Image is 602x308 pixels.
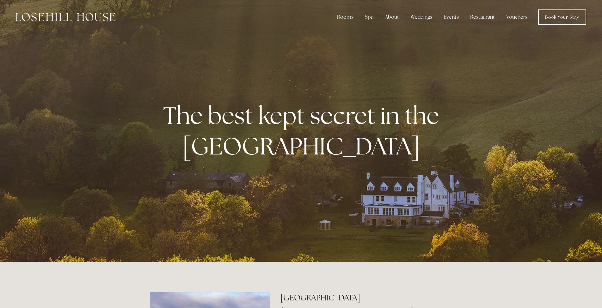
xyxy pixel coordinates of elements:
[439,11,464,23] div: Events
[501,11,532,23] a: Vouchers
[405,11,437,23] div: Weddings
[332,11,359,23] div: Rooms
[163,100,444,162] strong: The best kept secret in the [GEOGRAPHIC_DATA]
[380,11,404,23] div: About
[538,9,586,25] a: Book Your Stay
[360,11,378,23] div: Spa
[465,11,500,23] div: Restaurant
[16,13,115,21] img: Losehill House
[280,292,452,303] h2: [GEOGRAPHIC_DATA]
